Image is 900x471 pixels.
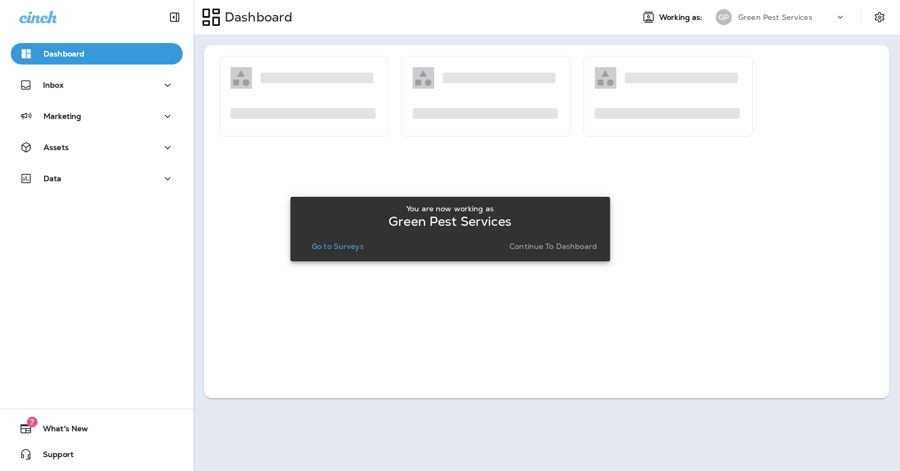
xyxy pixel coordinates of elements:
[11,444,183,465] button: Support
[505,239,601,254] button: Continue to Dashboard
[11,74,183,96] button: Inbox
[11,137,183,158] button: Assets
[11,418,183,439] button: 7What's New
[44,143,69,152] p: Assets
[11,105,183,127] button: Marketing
[44,112,81,120] p: Marketing
[11,168,183,189] button: Data
[44,174,62,183] p: Data
[44,49,84,58] p: Dashboard
[406,204,494,213] p: You are now working as
[307,239,368,254] button: Go to Surveys
[388,217,512,226] p: Green Pest Services
[32,450,74,463] span: Support
[509,242,597,251] p: Continue to Dashboard
[32,424,88,437] span: What's New
[716,9,732,25] div: GP
[659,13,705,22] span: Working as:
[870,8,889,27] button: Settings
[27,417,38,427] span: 7
[43,81,63,89] p: Inbox
[160,6,190,28] button: Collapse Sidebar
[738,13,812,22] p: Green Pest Services
[312,242,364,251] p: Go to Surveys
[220,9,292,25] p: Dashboard
[11,43,183,65] button: Dashboard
